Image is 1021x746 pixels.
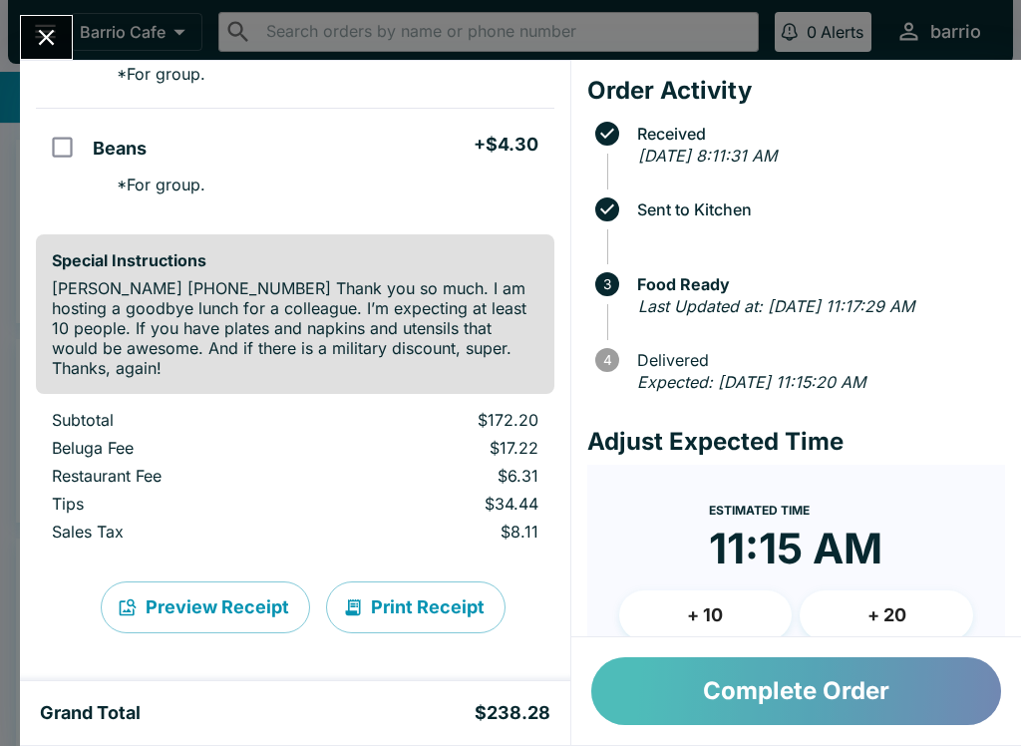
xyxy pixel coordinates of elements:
em: Last Updated at: [DATE] 11:17:29 AM [638,296,914,316]
button: Print Receipt [326,581,506,633]
p: Beluga Fee [52,438,302,458]
time: 11:15 AM [709,523,882,574]
h4: Order Activity [587,76,1005,106]
em: [DATE] 8:11:31 AM [638,146,777,166]
button: Complete Order [591,657,1001,725]
text: 4 [602,352,611,368]
p: * For group. [101,175,205,194]
button: + 10 [619,590,793,640]
p: $6.31 [334,466,538,486]
p: Restaurant Fee [52,466,302,486]
span: Food Ready [627,275,1005,293]
em: Expected: [DATE] 11:15:20 AM [637,372,865,392]
h5: Beans [93,137,147,161]
p: [PERSON_NAME] [PHONE_NUMBER] Thank you so much. I am hosting a goodbye lunch for a colleague. I’m... [52,278,538,378]
span: Estimated Time [709,503,810,518]
button: Close [21,16,72,59]
button: + 20 [800,590,973,640]
p: Sales Tax [52,522,302,542]
table: orders table [36,410,554,550]
h5: + $4.30 [474,133,538,157]
p: $34.44 [334,494,538,514]
p: Tips [52,494,302,514]
p: $17.22 [334,438,538,458]
p: $8.11 [334,522,538,542]
span: Sent to Kitchen [627,200,1005,218]
text: 3 [603,276,611,292]
button: Preview Receipt [101,581,310,633]
p: $172.20 [334,410,538,430]
p: * For group. [101,64,205,84]
span: Received [627,125,1005,143]
h6: Special Instructions [52,250,538,270]
h4: Adjust Expected Time [587,427,1005,457]
p: Subtotal [52,410,302,430]
span: Delivered [627,351,1005,369]
h5: $238.28 [475,701,550,725]
h5: Grand Total [40,701,141,725]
